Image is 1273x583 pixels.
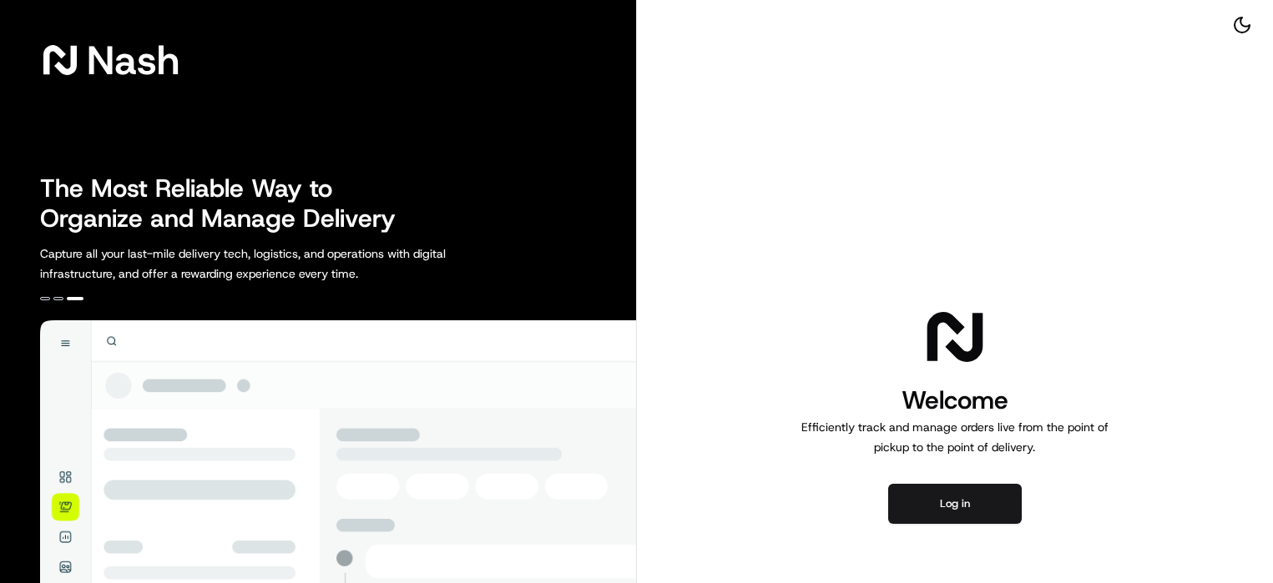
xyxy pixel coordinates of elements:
[795,417,1115,457] p: Efficiently track and manage orders live from the point of pickup to the point of delivery.
[87,43,179,77] span: Nash
[795,384,1115,417] h1: Welcome
[888,484,1022,524] button: Log in
[40,173,414,234] h2: The Most Reliable Way to Organize and Manage Delivery
[40,244,521,284] p: Capture all your last-mile delivery tech, logistics, and operations with digital infrastructure, ...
